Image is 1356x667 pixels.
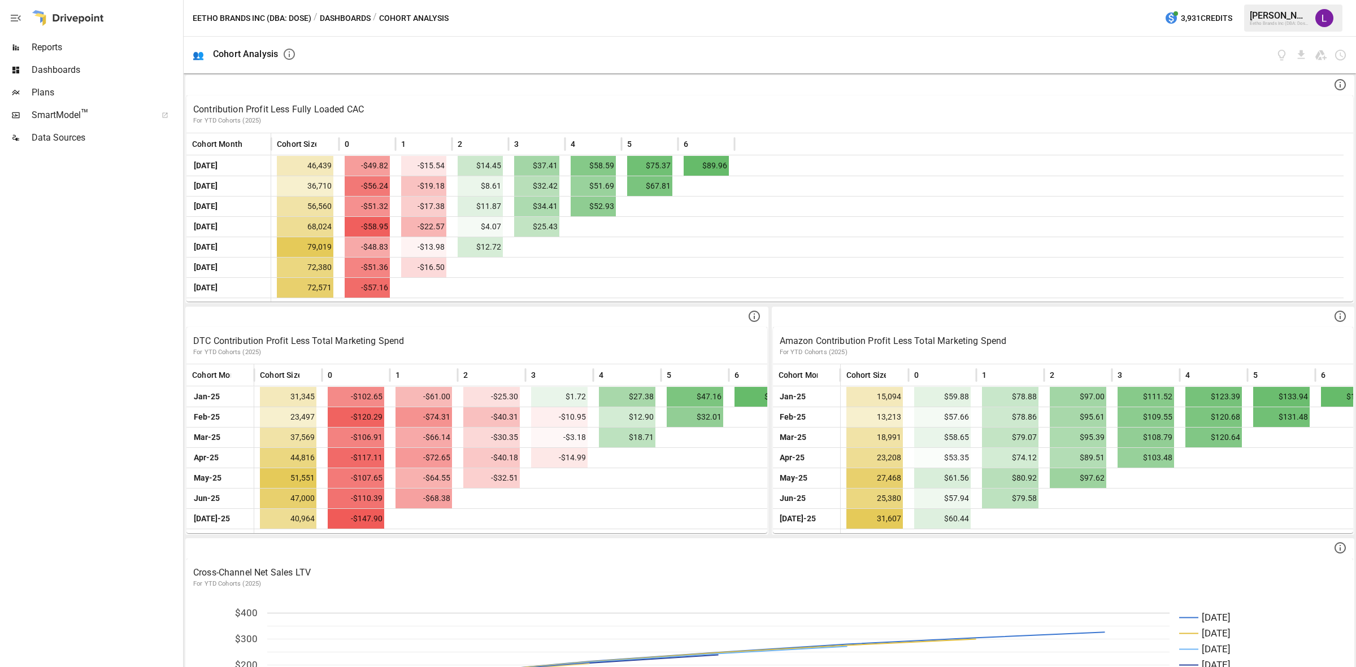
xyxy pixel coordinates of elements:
span: $79.58 [982,489,1038,508]
span: [DATE] [192,237,219,257]
span: $12.90 [599,407,655,427]
span: $32.42 [514,176,559,196]
button: Sort [407,136,423,152]
span: Jun-25 [779,489,808,508]
span: $34.41 [514,197,559,216]
span: $59.88 [914,387,971,407]
span: -$74.31 [395,407,452,427]
span: -$64.55 [395,468,452,488]
span: Apr-25 [779,448,807,468]
button: Save as Google Doc [1314,49,1327,62]
span: 36,710 [277,176,333,196]
span: 3,931 Credits [1181,11,1232,25]
span: 6 [1321,369,1325,381]
span: Cohort Size [260,369,302,381]
span: $27.38 [599,387,655,407]
span: 23,497 [260,407,316,427]
span: -$10.95 [531,407,588,427]
span: $32.01 [667,407,723,427]
button: Download dashboard [1295,49,1308,62]
span: Jan-25 [192,387,221,407]
span: 18,991 [846,428,903,447]
span: -$57.16 [345,278,390,298]
p: Contribution Profit Less Fully Loaded CAC [193,103,1346,116]
span: $97.00 [1050,387,1106,407]
span: -$68.38 [395,489,452,508]
span: $58.59 [571,156,616,176]
span: -$51.32 [345,197,390,216]
button: Sort [1055,367,1071,383]
span: ™ [81,107,89,121]
span: -$61.00 [395,387,452,407]
span: $95.39 [1050,428,1106,447]
span: -$3.18 [531,428,588,447]
button: Sort [740,367,756,383]
span: Cohort Month [192,138,242,150]
div: / [314,11,318,25]
button: Sort [244,136,259,152]
button: Sort [819,367,835,383]
span: 2 [1050,369,1054,381]
span: 31,607 [846,509,903,529]
span: -$117.11 [328,448,384,468]
span: Jan-25 [779,387,808,407]
button: Libby Knowles [1309,2,1340,34]
span: 13,213 [846,407,903,427]
text: $400 [235,607,258,618]
p: Cross-Channel Net Sales LTV [193,566,1346,579]
span: Jun-25 [192,489,221,508]
span: 47,000 [260,489,316,508]
button: Sort [318,136,333,152]
span: $8.61 [458,176,503,196]
img: Libby Knowles [1315,9,1333,27]
button: Schedule dashboard [1334,49,1347,62]
span: 72,571 [277,278,333,298]
span: $61.56 [914,468,971,488]
p: For YTD Cohorts (2025) [193,579,1346,588]
button: Sort [401,367,417,383]
p: For YTD Cohorts (2025) [193,348,760,357]
span: 5 [1253,369,1258,381]
span: $103.48 [1118,448,1174,468]
span: Apr-25 [192,448,220,468]
span: -$102.65 [328,387,384,407]
span: 25,380 [846,489,903,508]
button: Sort [537,367,553,383]
p: DTC Contribution Profit Less Total Marketing Spend [193,334,760,348]
span: $109.55 [1118,407,1174,427]
button: Sort [469,367,485,383]
span: $123.39 [1185,387,1242,407]
span: -$106.91 [328,428,384,447]
span: [DATE] [192,156,219,176]
span: $89.96 [684,156,729,176]
p: For YTD Cohorts (2025) [780,348,1347,357]
span: -$147.90 [328,509,384,529]
span: -$110.39 [328,489,384,508]
span: -$56.24 [345,176,390,196]
span: -$72.65 [395,448,452,468]
span: $63.70 [734,387,791,407]
span: $95.61 [1050,407,1106,427]
button: Sort [350,136,366,152]
span: $52.93 [571,197,616,216]
span: -$16.50 [401,258,446,277]
span: $1.72 [531,387,588,407]
span: 27,468 [846,468,903,488]
span: Cohort Size [277,138,319,150]
button: 3,931Credits [1160,8,1237,29]
span: $78.88 [982,387,1038,407]
div: Cohort Analysis [213,49,278,59]
span: 2 [463,369,468,381]
button: Eetho Brands Inc (DBA: Dose) [193,11,311,25]
span: 23,208 [846,448,903,468]
span: $57.94 [914,489,971,508]
button: Sort [633,136,649,152]
button: Sort [672,367,688,383]
span: $89.51 [1050,448,1106,468]
span: $18.71 [599,428,655,447]
div: [PERSON_NAME] [1250,10,1309,21]
span: 1 [401,138,406,150]
span: [DATE] [192,278,219,298]
span: 4 [1185,369,1190,381]
div: Eetho Brands Inc (DBA: Dose) [1250,21,1309,26]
